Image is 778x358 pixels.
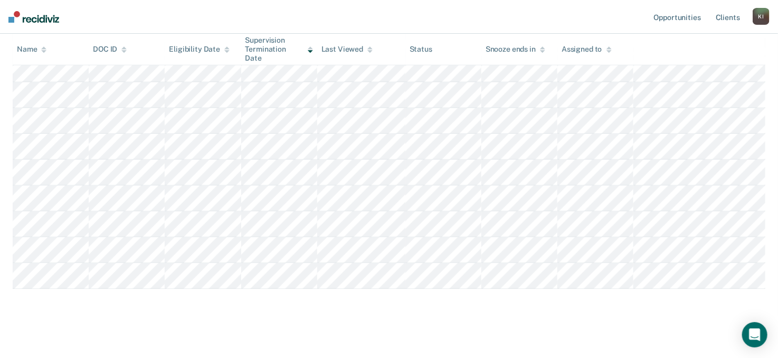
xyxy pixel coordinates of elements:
[486,45,545,54] div: Snooze ends in
[321,45,373,54] div: Last Viewed
[169,45,230,54] div: Eligibility Date
[93,45,127,54] div: DOC ID
[245,36,313,62] div: Supervision Termination Date
[742,322,767,347] div: Open Intercom Messenger
[562,45,611,54] div: Assigned to
[410,45,432,54] div: Status
[8,11,59,23] img: Recidiviz
[753,8,770,25] button: KI
[753,8,770,25] div: K I
[17,45,46,54] div: Name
